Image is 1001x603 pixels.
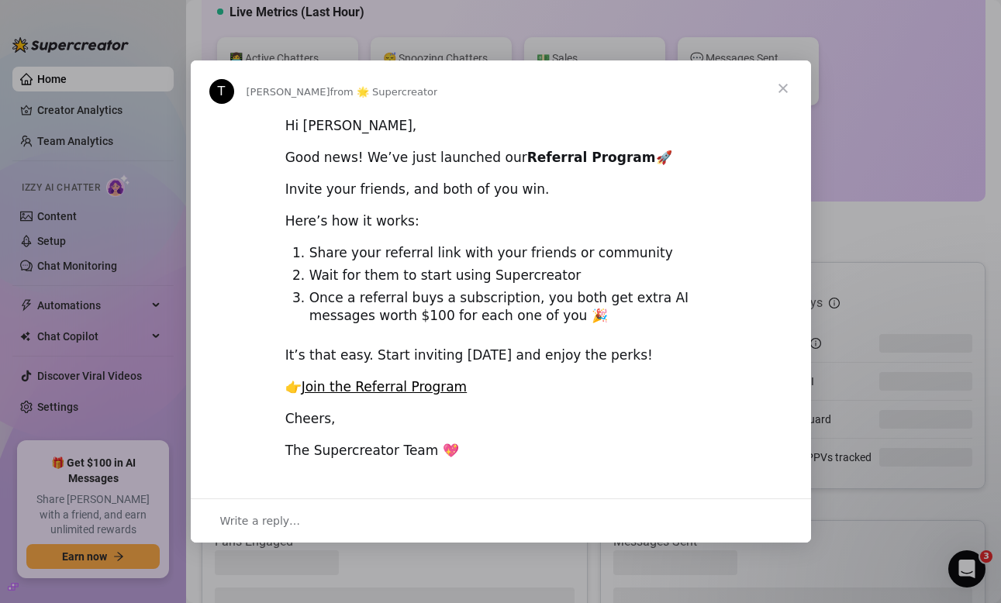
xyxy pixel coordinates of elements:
div: Hi [PERSON_NAME], [285,117,716,136]
span: [PERSON_NAME] [247,86,330,98]
li: Share your referral link with your friends or community [309,244,716,263]
span: Write a reply… [220,511,301,531]
b: Referral Program [527,150,656,165]
span: from 🌟 Supercreator [330,86,438,98]
div: Here’s how it works: [285,212,716,231]
span: Close [755,60,811,116]
div: Open conversation and reply [191,498,811,543]
div: Invite your friends, and both of you win. [285,181,716,199]
div: Profile image for Tanya [209,79,234,104]
div: The Supercreator Team 💖 [285,442,716,460]
div: Good news! We’ve just launched our 🚀 [285,149,716,167]
li: Wait for them to start using Supercreator [309,267,716,285]
div: Cheers, [285,410,716,429]
div: It’s that easy. Start inviting [DATE] and enjoy the perks! [285,346,716,365]
li: Once a referral buys a subscription, you both get extra AI messages worth $100 for each one of you 🎉 [309,289,716,326]
div: 👉 [285,378,716,397]
a: Join the Referral Program [302,379,468,395]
